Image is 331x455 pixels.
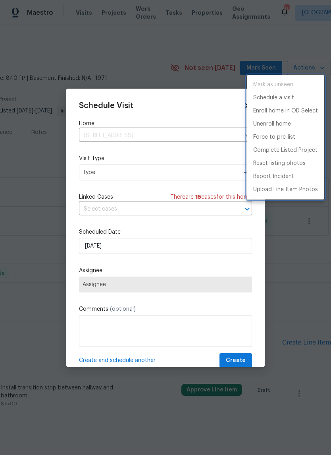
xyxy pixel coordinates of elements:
[253,120,291,128] p: Unenroll home
[253,107,318,115] p: Enroll home in OD Select
[253,133,295,141] p: Force to pre-list
[253,146,318,155] p: Complete Listed Project
[253,186,318,194] p: Upload Line Item Photos
[253,94,294,102] p: Schedule a visit
[253,172,294,181] p: Report Incident
[253,159,306,168] p: Reset listing photos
